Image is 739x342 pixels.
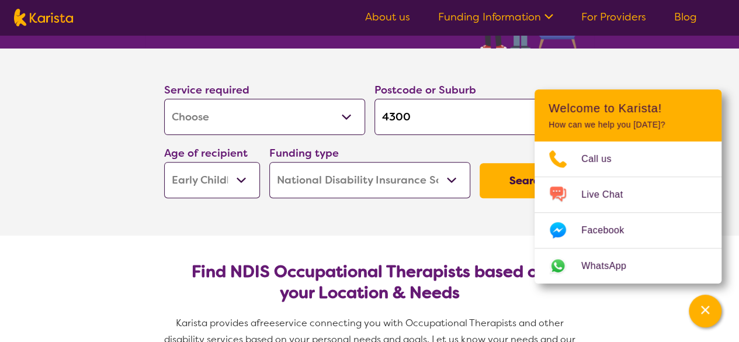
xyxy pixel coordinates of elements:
[164,146,248,160] label: Age of recipient
[164,83,249,97] label: Service required
[374,99,575,135] input: Type
[535,89,721,284] div: Channel Menu
[14,9,73,26] img: Karista logo
[581,222,638,239] span: Facebook
[581,150,626,168] span: Call us
[689,295,721,327] button: Channel Menu
[535,141,721,284] ul: Choose channel
[438,10,553,24] a: Funding Information
[674,10,697,24] a: Blog
[269,146,339,160] label: Funding type
[581,10,646,24] a: For Providers
[374,83,476,97] label: Postcode or Suburb
[176,317,256,329] span: Karista provides a
[174,261,566,303] h2: Find NDIS Occupational Therapists based on your Location & Needs
[581,257,640,275] span: WhatsApp
[480,163,575,198] button: Search
[535,248,721,284] a: Web link opens in a new tab.
[365,10,410,24] a: About us
[256,317,275,329] span: free
[549,120,707,130] p: How can we help you [DATE]?
[549,101,707,115] h2: Welcome to Karista!
[581,186,637,203] span: Live Chat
